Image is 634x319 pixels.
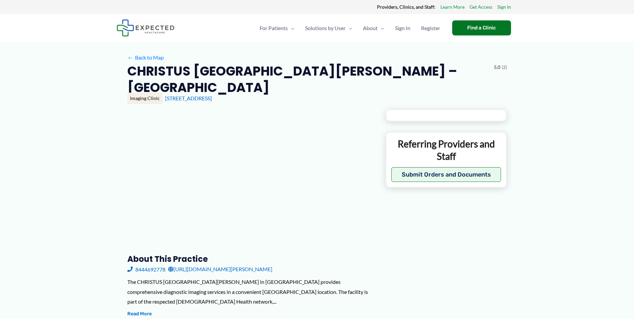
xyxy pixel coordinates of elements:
button: Read More [127,310,152,318]
a: Find a Clinic [452,20,511,35]
h2: CHRISTUS [GEOGRAPHIC_DATA][PERSON_NAME] – [GEOGRAPHIC_DATA] [127,63,489,96]
span: For Patients [260,16,288,40]
button: Submit Orders and Documents [391,167,501,182]
a: [URL][DOMAIN_NAME][PERSON_NAME] [168,264,272,274]
a: ←Back to Map [127,52,164,63]
span: Sign In [395,16,410,40]
a: Sign In [497,3,511,11]
span: Register [421,16,440,40]
a: For PatientsMenu Toggle [254,16,300,40]
a: Sign In [390,16,416,40]
h3: About this practice [127,254,375,264]
a: Get Access [470,3,492,11]
span: Menu Toggle [346,16,352,40]
a: Solutions by UserMenu Toggle [300,16,358,40]
span: Solutions by User [305,16,346,40]
span: Menu Toggle [288,16,294,40]
a: AboutMenu Toggle [358,16,390,40]
a: [STREET_ADDRESS] [165,95,212,101]
p: Referring Providers and Staff [391,138,501,162]
strong: Providers, Clinics, and Staff: [377,4,435,10]
nav: Primary Site Navigation [254,16,446,40]
div: Imaging Clinic [127,93,162,104]
span: Menu Toggle [378,16,384,40]
span: 5.0 [494,63,500,72]
a: Learn More [440,3,465,11]
div: The CHRISTUS [GEOGRAPHIC_DATA][PERSON_NAME] in [GEOGRAPHIC_DATA] provides comprehensive diagnosti... [127,277,375,307]
span: ← [127,54,134,61]
span: About [363,16,378,40]
span: (2) [502,63,507,72]
a: Register [416,16,446,40]
a: 8444692778 [127,264,165,274]
img: Expected Healthcare Logo - side, dark font, small [117,19,174,36]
